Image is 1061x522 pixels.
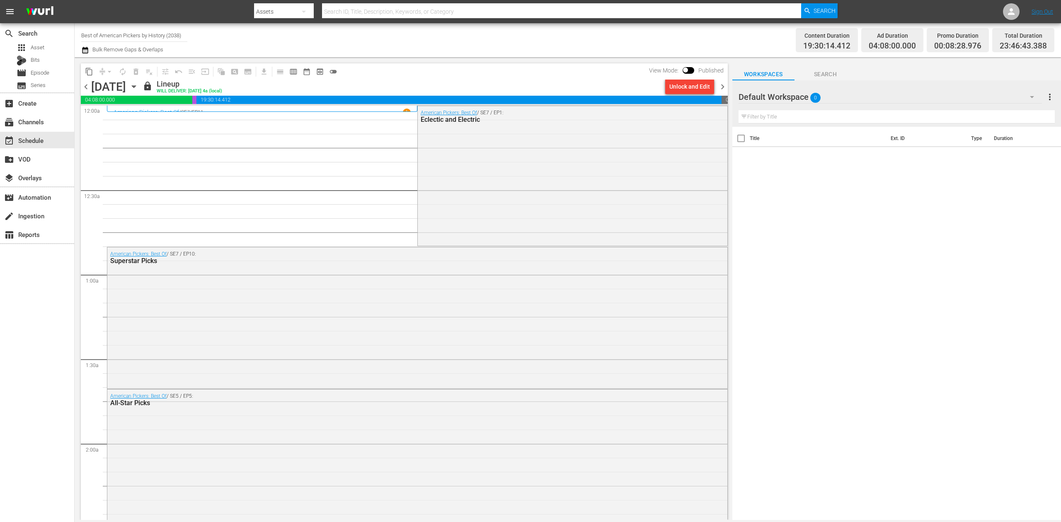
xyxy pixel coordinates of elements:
button: Search [801,3,838,18]
th: Duration [989,127,1039,150]
span: Schedule [4,136,14,146]
span: Ingestion [4,211,14,221]
span: Episode [31,69,49,77]
span: Month Calendar View [300,65,313,78]
a: American Pickers: Best Of [114,109,179,116]
span: menu [5,7,15,17]
span: content_copy [85,68,93,76]
span: Search [814,3,836,18]
span: Create Search Block [228,65,241,78]
span: Automation [4,193,14,203]
span: Week Calendar View [287,65,300,78]
p: SE7 / [181,109,192,115]
img: ans4CAIJ8jUAAAAAAAAAAAAAAAAAAAAAAAAgQb4GAAAAAAAAAAAAAAAAAAAAAAAAJMjXAAAAAAAAAAAAAAAAAAAAAAAAgAT5G... [20,2,60,22]
span: 00:08:28.976 [192,96,196,104]
span: chevron_left [81,82,91,92]
span: Episode [17,68,27,78]
span: 24 hours Lineup View is OFF [327,65,340,78]
span: Bulk Remove Gaps & Overlaps [91,46,163,53]
span: Download as CSV [254,63,271,80]
div: WILL DELIVER: [DATE] 4a (local) [157,89,222,94]
a: American Pickers: Best Of [110,393,167,399]
span: Copy Lineup [82,65,96,78]
div: Superstar Picks [110,257,678,265]
span: Revert to Primary Episode [172,65,185,78]
span: Fill episodes with ad slates [185,65,199,78]
span: lock [143,81,153,91]
span: View Backup [313,65,327,78]
span: VOD [4,155,14,164]
span: Workspaces [732,69,795,80]
span: toggle_off [329,68,337,76]
div: [DATE] [91,80,126,94]
th: Type [966,127,989,150]
a: American Pickers: Best Of [421,110,477,116]
span: Select an event to delete [129,65,143,78]
div: / SE7 / EP10: [110,251,678,265]
th: Ext. ID [886,127,966,150]
button: Unlock and Edit [665,79,714,94]
span: Channels [4,117,14,127]
div: Lineup [157,80,222,89]
span: Bits [31,56,40,64]
span: Toggle to switch from Published to Draft view. [683,67,688,73]
span: Refresh All Search Blocks [212,63,228,80]
span: Remove Gaps & Overlaps [96,65,116,78]
span: chevron_right [717,82,728,92]
div: Bits [17,56,27,65]
span: Search [795,69,857,80]
a: Sign Out [1032,8,1053,15]
a: American Pickers: Best Of [110,251,167,257]
div: Promo Duration [934,30,981,41]
span: 00:13:16.612 [722,96,727,104]
span: View Mode: [645,67,683,74]
span: Search [4,29,14,39]
div: / SE5 / EP5: [110,393,678,407]
span: 19:30:14.412 [803,41,850,51]
span: Create [4,99,14,109]
span: 04:08:00.000 [869,41,916,51]
div: Default Workspace [739,85,1042,109]
span: Overlays [4,173,14,183]
p: / [179,109,181,115]
span: Asset [17,43,27,53]
span: Clear Lineup [143,65,156,78]
span: subtitles [17,81,27,91]
div: Ad Duration [869,30,916,41]
div: Total Duration [1000,30,1047,41]
span: Create Series Block [241,65,254,78]
button: more_vert [1045,87,1055,107]
span: Asset [31,43,44,52]
span: 19:30:14.412 [196,96,722,104]
th: Title [750,127,886,150]
div: Content Duration [803,30,850,41]
span: 23:46:43.388 [1000,41,1047,51]
span: 04:08:00.000 [81,96,192,104]
span: more_vert [1045,92,1055,102]
p: 1 [405,109,408,115]
span: Published [694,67,728,74]
div: Unlock and Edit [669,79,710,94]
span: Series [31,81,46,89]
p: EP11 [192,109,203,115]
span: preview_outlined [316,68,324,76]
span: 00:08:28.976 [934,41,981,51]
span: calendar_view_week_outlined [289,68,298,76]
span: Day Calendar View [271,63,287,80]
span: Customize Events [156,63,172,80]
span: 0 [810,89,821,106]
div: All-Star Picks [110,399,678,407]
span: date_range_outlined [303,68,311,76]
span: Reports [4,230,14,240]
div: / SE7 / EP1: [421,110,681,123]
div: Eclectic and Electric [421,116,681,123]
